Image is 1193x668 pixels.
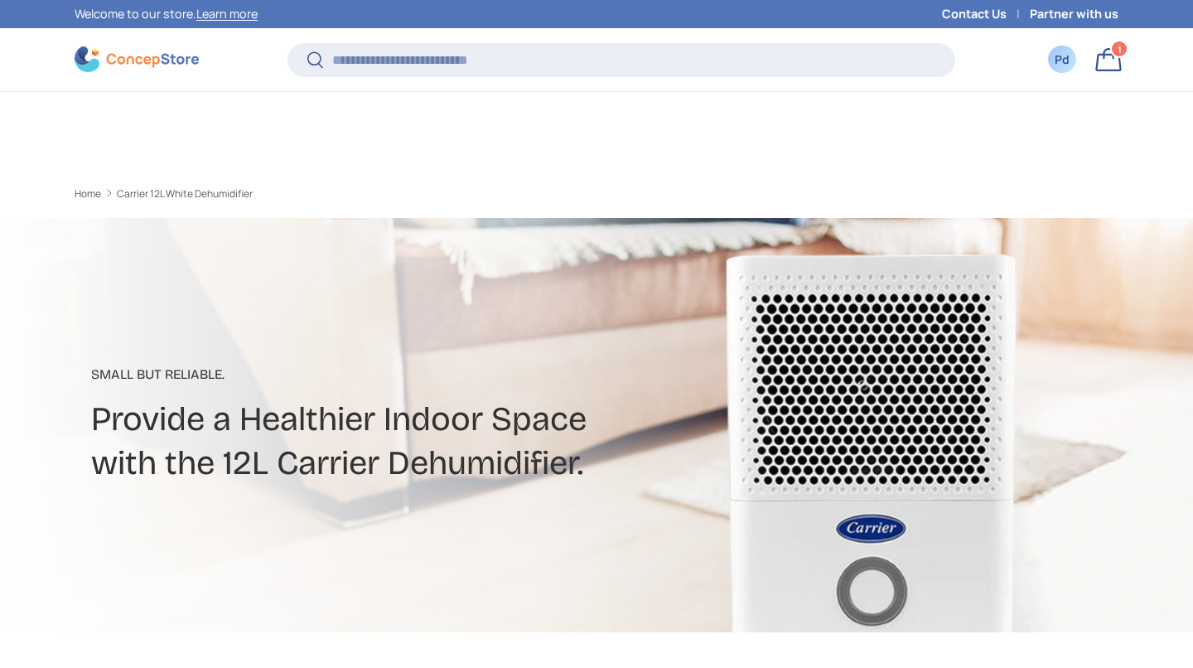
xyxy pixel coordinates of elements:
a: Contact Us [942,5,1030,23]
div: Pd [1053,51,1071,68]
a: Carrier 12L White Dehumidifier [117,189,253,199]
a: Pd [1044,41,1080,78]
h2: Provide a Healthier Indoor Space with the 12L Carrier Dehumidifier. [91,398,727,485]
nav: Breadcrumbs [75,186,628,201]
a: Home [75,189,101,199]
p: Small But Reliable. [91,365,727,385]
a: Partner with us [1030,5,1118,23]
span: 1 [1118,42,1122,55]
a: Learn more [196,6,258,22]
p: Welcome to our store. [75,5,258,23]
img: ConcepStore [75,46,199,72]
